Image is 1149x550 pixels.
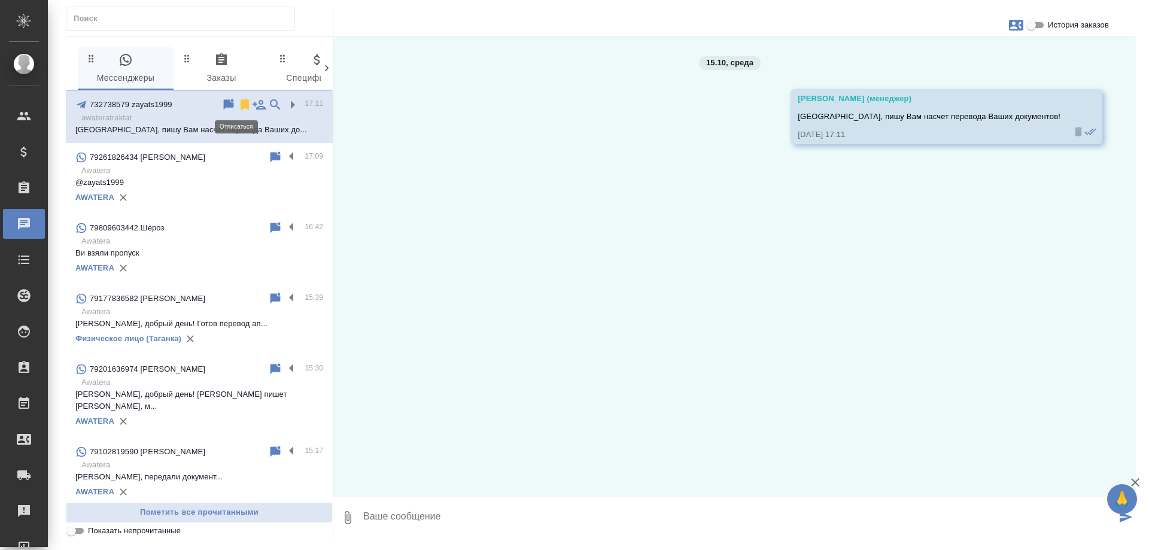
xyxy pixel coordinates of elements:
svg: Зажми и перетащи, чтобы поменять порядок вкладок [86,53,97,64]
p: 17:11 [305,98,323,110]
svg: Зажми и перетащи, чтобы поменять порядок вкладок [277,53,288,64]
p: [PERSON_NAME], передали документ... [75,471,323,483]
span: Мессенджеры [85,53,166,86]
div: [DATE] 17:11 [798,129,1060,141]
p: Ви взяли пропуск [75,247,323,259]
p: 15.10, среда [706,57,753,69]
a: Физическое лицо (Таганка) [75,334,181,343]
p: Awatera [81,235,323,247]
p: 79201636974 [PERSON_NAME] [90,363,205,375]
p: 79102819590 [PERSON_NAME] [90,446,205,458]
span: Пометить все прочитанными [72,506,326,519]
span: Показать непрочитанные [88,525,181,537]
button: Удалить привязку [114,189,132,206]
span: Спецификации [276,53,358,86]
div: 79809603442 Шероз16:42AwateraВи взяли пропускAWATERA [66,214,333,284]
div: 79102819590 [PERSON_NAME]15:17Awatera[PERSON_NAME], передали документ...AWATERA [66,437,333,508]
p: 15:17 [305,445,323,457]
p: awateratraktat [81,112,323,124]
button: Заявки [1002,11,1031,39]
div: Подписать на чат другого [252,98,266,112]
div: Пометить непрочитанным [268,291,282,306]
p: [GEOGRAPHIC_DATA], пишу Вам насчет перевода Ваших до... [75,124,323,136]
div: 79177836582 [PERSON_NAME]15:39Awatera[PERSON_NAME], добрый день! Готов перевод ап...Физическое ли... [66,284,333,355]
button: Пометить все прочитанными [66,502,333,523]
span: 🙏 [1112,487,1132,512]
button: Удалить привязку [114,483,132,501]
div: Пометить непрочитанным [268,445,282,459]
p: Awatera [81,459,323,471]
a: AWATERA [75,263,114,272]
p: Awatera [81,376,323,388]
p: [PERSON_NAME], добрый день! Готов перевод ап... [75,318,323,330]
span: [GEOGRAPHIC_DATA], пишу Вам насчет перевода Ваших документов! [798,112,1060,121]
p: 15:30 [305,362,323,374]
div: 79261826434 [PERSON_NAME]17:09Awatera@zayats1999AWATERA [66,143,333,214]
p: [PERSON_NAME], добрый день! [PERSON_NAME] пишет [PERSON_NAME], м... [75,388,323,412]
p: 15:39 [305,291,323,303]
p: 16:42 [305,221,323,233]
span: Заказы [181,53,262,86]
p: Awatera [81,306,323,318]
p: 79261826434 [PERSON_NAME] [90,151,205,163]
a: AWATERA [75,193,114,202]
input: Поиск [74,10,294,27]
div: 79201636974 [PERSON_NAME]15:30Awatera[PERSON_NAME], добрый день! [PERSON_NAME] пишет [PERSON_NAME... [66,355,333,437]
p: 79177836582 [PERSON_NAME] [90,293,205,305]
div: 732738579 zayats199917:11awateratraktat[GEOGRAPHIC_DATA], пишу Вам насчет перевода Ваших до... [66,90,333,143]
p: @zayats1999 [75,177,323,189]
button: Удалить привязку [114,412,132,430]
div: Пометить непрочитанным [268,150,282,165]
a: AWATERA [75,487,114,496]
div: Пометить непрочитанным [221,98,236,112]
div: [PERSON_NAME] (менеджер) [798,93,1060,105]
button: 🙏 [1107,484,1137,514]
a: AWATERA [75,417,114,426]
p: 17:09 [305,150,323,162]
p: 79809603442 Шероз [90,222,165,234]
div: Пометить непрочитанным [268,362,282,376]
span: История заказов [1048,19,1109,31]
div: Пометить непрочитанным [268,221,282,235]
p: 732738579 zayats1999 [90,99,172,111]
p: Awatera [81,165,323,177]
